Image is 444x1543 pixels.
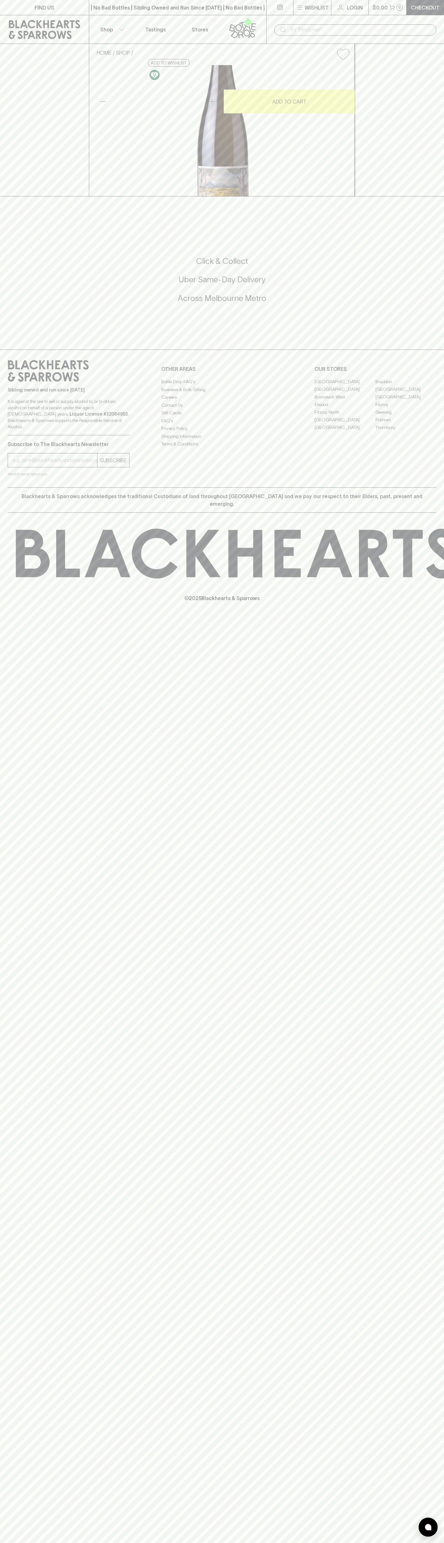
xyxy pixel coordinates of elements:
p: OUR STORES [315,365,436,373]
p: It is against the law to sell or supply alcohol to, or to obtain alcohol on behalf of a person un... [8,398,129,430]
p: Tastings [145,26,166,33]
a: Business & Bulk Gifting [161,386,283,393]
a: [GEOGRAPHIC_DATA] [315,378,375,385]
input: Try "Pinot noir" [289,25,431,35]
a: Thornbury [375,424,436,431]
p: $0.00 [373,4,388,11]
a: Geelong [375,408,436,416]
a: Elwood [315,401,375,408]
button: Add to wishlist [148,59,189,67]
h5: Click & Collect [8,256,436,266]
a: Braddon [375,378,436,385]
input: e.g. jane@blackheartsandsparrows.com.au [13,455,97,465]
button: SUBSCRIBE [97,453,129,467]
p: OTHER AREAS [161,365,283,373]
a: [GEOGRAPHIC_DATA] [375,385,436,393]
button: ADD TO CART [224,90,355,113]
a: [GEOGRAPHIC_DATA] [315,424,375,431]
button: Shop [89,15,134,43]
h5: Across Melbourne Metro [8,293,436,304]
a: Fitzroy [375,401,436,408]
p: FIND US [35,4,54,11]
p: Wishlist [305,4,329,11]
a: Tastings [133,15,178,43]
p: Login [347,4,363,11]
a: [GEOGRAPHIC_DATA] [315,416,375,424]
p: Sibling owned and run since [DATE] [8,387,129,393]
a: Privacy Policy [161,425,283,432]
a: Stores [178,15,222,43]
a: Shipping Information [161,432,283,440]
a: Bottle Drop FAQ's [161,378,283,386]
a: Brunswick West [315,393,375,401]
img: Vegan [149,70,160,80]
a: SHOP [116,50,130,56]
p: Subscribe to The Blackhearts Newsletter [8,440,129,448]
a: Fitzroy North [315,408,375,416]
a: HOME [97,50,111,56]
img: 41542.png [92,65,355,196]
p: Shop [100,26,113,33]
div: Call to action block [8,230,436,337]
p: ADD TO CART [272,98,306,105]
p: Checkout [411,4,440,11]
a: Contact Us [161,401,283,409]
img: bubble-icon [425,1524,431,1530]
strong: Liquor License #32064953 [70,411,128,417]
p: SUBSCRIBE [100,457,127,464]
a: [GEOGRAPHIC_DATA] [375,393,436,401]
p: Stores [192,26,208,33]
p: Blackhearts & Sparrows acknowledges the traditional Custodians of land throughout [GEOGRAPHIC_DAT... [12,492,432,508]
h5: Uber Same-Day Delivery [8,274,436,285]
a: [GEOGRAPHIC_DATA] [315,385,375,393]
a: Made without the use of any animal products. [148,68,161,82]
a: Terms & Conditions [161,440,283,448]
a: FAQ's [161,417,283,424]
a: Careers [161,394,283,401]
p: We will never spam you [8,471,129,477]
a: Prahran [375,416,436,424]
button: Add to wishlist [335,46,352,63]
a: Gift Cards [161,409,283,417]
p: 0 [398,6,401,9]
